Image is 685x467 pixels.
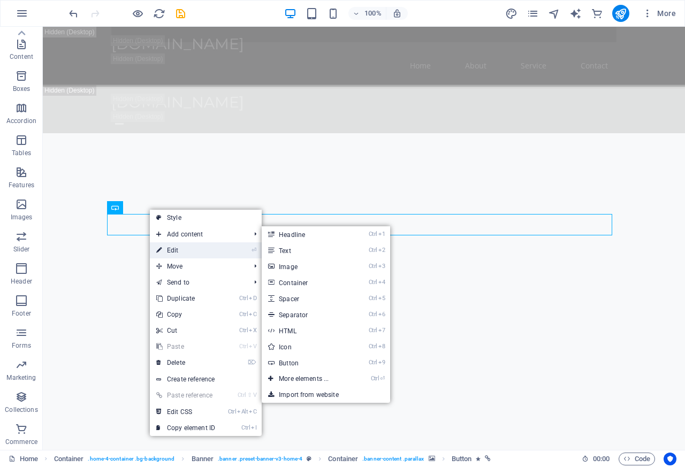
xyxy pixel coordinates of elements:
p: Boxes [13,85,31,93]
span: Add content [150,226,246,242]
button: commerce [591,7,604,20]
i: Ctrl [371,375,379,382]
i: V [253,392,256,399]
p: Tables [12,149,31,157]
p: Accordion [6,117,36,125]
a: CtrlCCopy [150,307,222,323]
button: reload [153,7,165,20]
a: Click to cancel selection. Double-click to open Pages [9,453,38,465]
span: . banner-content .parallax [362,453,424,465]
i: Pages (Ctrl+Alt+S) [527,7,539,20]
i: V [249,343,256,350]
i: Ctrl [369,279,377,286]
i: Ctrl [369,231,377,238]
a: Create reference [150,371,262,387]
i: Ctrl [369,359,377,366]
span: . banner .preset-banner-v3-home-4 [218,453,302,465]
i: On resize automatically adjust zoom level to fit chosen device. [392,9,402,18]
i: D [249,295,256,302]
p: Collections [5,405,37,414]
a: CtrlICopy element ID [150,420,222,436]
button: navigator [548,7,561,20]
i: Ctrl [369,295,377,302]
a: Ctrl7HTML [262,323,350,339]
i: This element is linked [485,456,491,462]
i: AI Writer [569,7,582,20]
p: Images [11,213,33,221]
a: CtrlDDuplicate [150,290,222,307]
span: : [600,455,602,463]
i: Ctrl [369,327,377,334]
a: Style [150,210,262,226]
p: Marketing [6,373,36,382]
button: Usercentrics [664,453,676,465]
button: Code [619,453,655,465]
a: Ctrl9Button [262,355,350,371]
button: pages [527,7,539,20]
i: Ctrl [239,343,248,350]
a: Ctrl4Container [262,274,350,290]
a: Ctrl⏎More elements ... [262,371,350,387]
i: X [249,327,256,334]
i: 9 [378,359,385,366]
i: Reload page [153,7,165,20]
a: CtrlXCut [150,323,222,339]
span: More [642,8,676,19]
i: 7 [378,327,385,334]
a: Ctrl5Spacer [262,290,350,307]
span: Click to select. Double-click to edit [54,453,84,465]
i: This element is a customizable preset [307,456,311,462]
span: Code [623,453,650,465]
i: 8 [378,343,385,350]
i: C [249,408,256,415]
a: Import from website [262,387,390,403]
span: 00 00 [593,453,610,465]
i: Ctrl [238,392,246,399]
p: Header [11,277,32,286]
i: Commerce [591,7,603,20]
p: Slider [13,245,30,254]
span: Click to select. Double-click to edit [192,453,214,465]
i: This element contains a background [429,456,435,462]
i: C [249,311,256,318]
span: Move [150,258,246,274]
i: 1 [378,231,385,238]
p: Forms [12,341,31,350]
button: 100% [348,7,386,20]
i: Publish [614,7,627,20]
i: 3 [378,263,385,270]
a: Ctrl2Text [262,242,350,258]
i: 5 [378,295,385,302]
i: Ctrl [369,247,377,254]
a: CtrlVPaste [150,339,222,355]
button: Click here to leave preview mode and continue editing [131,7,144,20]
i: 6 [378,311,385,318]
button: save [174,7,187,20]
p: Commerce [5,438,37,446]
i: I [251,424,256,431]
a: Ctrl⇧VPaste reference [150,387,222,403]
nav: breadcrumb [54,453,491,465]
a: Ctrl8Icon [262,339,350,355]
h6: 100% [364,7,382,20]
button: text_generator [569,7,582,20]
a: Send to [150,274,246,290]
span: Click to select. Double-click to edit [452,453,472,465]
span: Click to select. Double-click to edit [328,453,358,465]
h6: Session time [582,453,610,465]
i: Ctrl [369,311,377,318]
i: Ctrl [239,311,248,318]
button: More [638,5,680,22]
span: . home-4-container .bg-background [88,453,174,465]
i: Ctrl [239,327,248,334]
a: Ctrl3Image [262,258,350,274]
i: ⏎ [380,375,385,382]
button: undo [67,7,80,20]
button: publish [612,5,629,22]
p: Features [9,181,34,189]
a: ⌦Delete [150,355,222,371]
i: Ctrl [369,263,377,270]
i: Element contains an animation [476,456,481,462]
i: Save (Ctrl+S) [174,7,187,20]
i: Design (Ctrl+Alt+Y) [505,7,517,20]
